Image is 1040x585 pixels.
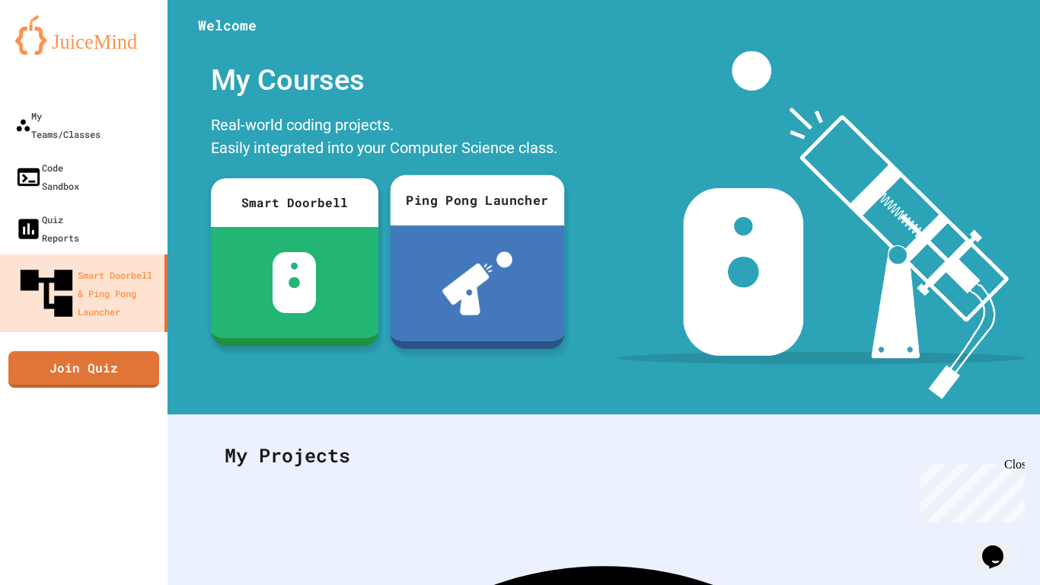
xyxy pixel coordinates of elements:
[976,524,1025,570] iframe: chat widget
[211,178,378,227] div: Smart Doorbell
[15,107,100,143] div: My Teams/Classes
[8,351,159,388] a: Join Quiz
[390,175,564,226] div: Ping Pong Launcher
[15,158,79,195] div: Code Sandbox
[15,210,79,247] div: Quiz Reports
[442,251,512,315] img: ppl-with-ball.png
[203,51,569,110] div: My Courses
[6,6,105,97] div: Chat with us now!Close
[617,51,1026,399] img: banner-image-my-projects.png
[203,110,569,167] div: Real-world coding projects. Easily integrated into your Computer Science class.
[209,426,998,485] div: My Projects
[15,15,152,55] img: logo-orange.svg
[914,458,1025,523] iframe: chat widget
[15,262,158,324] div: Smart Doorbell & Ping Pong Launcher
[273,252,316,313] img: sdb-white.svg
